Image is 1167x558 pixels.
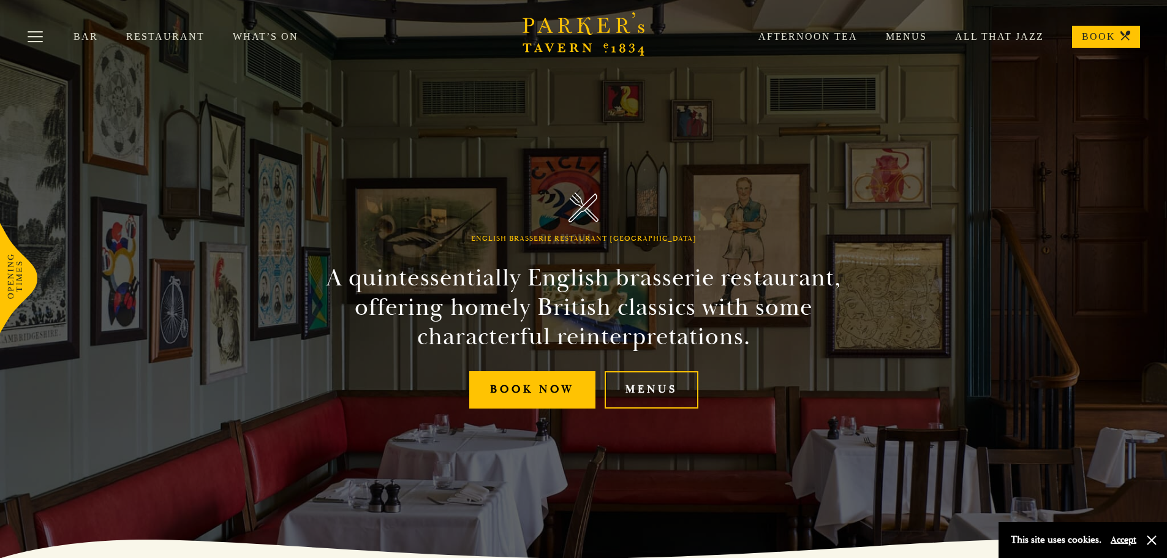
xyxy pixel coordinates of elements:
[568,192,599,222] img: Parker's Tavern Brasserie Cambridge
[304,263,863,352] h2: A quintessentially English brasserie restaurant, offering homely British classics with some chara...
[1011,531,1101,549] p: This site uses cookies.
[469,371,595,409] a: Book Now
[605,371,698,409] a: Menus
[1146,534,1158,546] button: Close and accept
[1111,534,1136,546] button: Accept
[471,235,697,243] h1: English Brasserie Restaurant [GEOGRAPHIC_DATA]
